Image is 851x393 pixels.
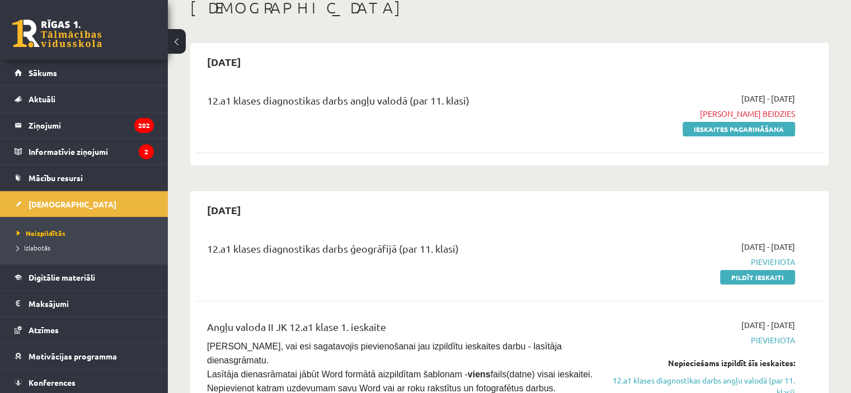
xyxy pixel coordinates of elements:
span: [PERSON_NAME], vai esi sagatavojis pievienošanai jau izpildītu ieskaites darbu - lasītāja dienasg... [207,342,595,393]
a: Pildīt ieskaiti [720,270,795,285]
a: Rīgas 1. Tālmācības vidusskola [12,20,102,48]
a: [DEMOGRAPHIC_DATA] [15,191,154,217]
span: [DATE] - [DATE] [741,241,795,253]
a: Izlabotās [17,243,157,253]
div: Angļu valoda II JK 12.a1 klase 1. ieskaite [207,319,594,340]
a: Maksājumi [15,291,154,316]
span: Konferences [29,377,76,387]
h2: [DATE] [196,49,252,75]
strong: viens [468,370,491,379]
a: Ieskaites pagarināšana [683,122,795,136]
legend: Ziņojumi [29,112,154,138]
legend: Informatīvie ziņojumi [29,139,154,164]
span: Neizpildītās [17,229,65,238]
div: 12.a1 klases diagnostikas darbs ģeogrāfijā (par 11. klasi) [207,241,594,262]
span: Sākums [29,68,57,78]
span: [PERSON_NAME] beidzies [610,108,795,120]
a: Sākums [15,60,154,86]
a: Aktuāli [15,86,154,112]
a: Mācību resursi [15,165,154,191]
a: Informatīvie ziņojumi2 [15,139,154,164]
a: Ziņojumi202 [15,112,154,138]
span: Mācību resursi [29,173,83,183]
i: 2 [139,144,154,159]
span: Motivācijas programma [29,351,117,361]
legend: Maksājumi [29,291,154,316]
span: Aktuāli [29,94,55,104]
span: Pievienota [610,256,795,268]
i: 202 [134,118,154,133]
a: Motivācijas programma [15,343,154,369]
span: Atzīmes [29,325,59,335]
span: Izlabotās [17,243,50,252]
h2: [DATE] [196,197,252,223]
span: [DEMOGRAPHIC_DATA] [29,199,116,209]
a: Atzīmes [15,317,154,343]
a: Neizpildītās [17,228,157,238]
span: [DATE] - [DATE] [741,93,795,105]
span: [DATE] - [DATE] [741,319,795,331]
span: Pievienota [610,334,795,346]
div: 12.a1 klases diagnostikas darbs angļu valodā (par 11. klasi) [207,93,594,113]
a: Digitālie materiāli [15,264,154,290]
div: Nepieciešams izpildīt šīs ieskaites: [610,357,795,369]
span: Digitālie materiāli [29,272,95,282]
